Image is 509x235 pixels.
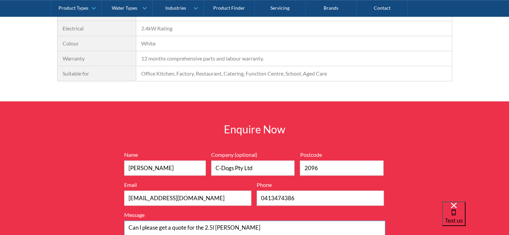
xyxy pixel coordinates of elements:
[124,181,251,189] label: Email
[158,121,352,137] h2: Enquire Now
[165,5,186,11] div: Industries
[141,39,446,47] div: White
[141,54,446,63] div: 12 months comprehensive parts and labour warranty.
[124,211,385,219] label: Message
[442,202,509,235] iframe: podium webchat widget bubble
[63,70,131,78] div: Suitable for
[141,24,446,32] div: 2.4kW Rating
[63,54,131,63] div: Warranty
[59,5,88,11] div: Product Types
[124,151,206,159] label: Name
[63,24,131,32] div: Electrical
[112,5,137,11] div: Water Types
[63,39,131,47] div: Colour
[257,181,384,189] label: Phone
[300,151,384,159] label: Postcode
[211,151,295,159] label: Company (optional)
[141,70,446,78] div: Office Kitchen, Factory, Restaurant, Catering, Function Centre, School, Aged Care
